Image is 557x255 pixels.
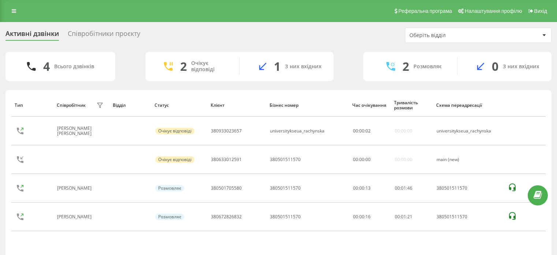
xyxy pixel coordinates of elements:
div: 00:00:13 [353,186,387,191]
div: : : [395,214,412,219]
div: Відділ [113,103,148,108]
span: 00 [353,156,358,163]
div: : : [395,186,412,191]
div: Активні дзвінки [5,30,59,41]
div: 1 [274,59,281,73]
span: 01 [401,185,406,191]
span: 00 [359,156,364,163]
div: Очікує відповіді [155,128,194,134]
div: 00:00:16 [353,214,387,219]
span: 46 [407,185,412,191]
span: Вихід [534,8,547,14]
span: 01 [401,214,406,220]
div: Очікує відповіді [155,156,194,163]
div: Клієнт [211,103,263,108]
span: Налаштування профілю [465,8,522,14]
span: 00 [395,214,400,220]
div: [PERSON_NAME] [57,186,93,191]
span: 21 [407,214,412,220]
span: 00 [353,128,358,134]
div: Співробітник [57,103,86,108]
div: 2 [402,59,409,73]
span: 00 [395,185,400,191]
div: 380501511570 [437,186,500,191]
div: 00:00:00 [395,157,412,162]
span: 00 [365,156,371,163]
div: Розмовляє [155,185,184,192]
div: 2 [180,59,187,73]
div: [PERSON_NAME] [PERSON_NAME] [57,126,94,136]
span: 00 [359,128,364,134]
div: Тривалість розмови [394,100,429,111]
div: Схема переадресації [436,103,500,108]
div: universitykseua_rachynska [270,128,324,134]
div: main (new) [437,157,500,162]
div: 380501511570 [270,214,301,219]
div: Оберіть відділ [409,32,497,39]
div: Розмовляє [155,214,184,220]
div: universitykseua_rachynska [437,128,500,134]
span: Реферальна програма [398,8,452,14]
div: 380672826832 [211,214,242,219]
div: З них вхідних [285,63,322,70]
div: 4 [43,59,50,73]
div: Розмовляє [413,63,442,70]
div: Бізнес номер [270,103,345,108]
div: Час очікування [352,103,387,108]
span: 02 [365,128,371,134]
div: З них вхідних [503,63,539,70]
div: Всього дзвінків [54,63,94,70]
div: : : [353,128,371,134]
div: Очікує відповіді [191,60,228,73]
div: 380933023657 [211,128,242,134]
div: 380501511570 [270,186,301,191]
div: Статус [155,103,203,108]
div: [PERSON_NAME] [57,214,93,219]
div: Співробітники проєкту [68,30,140,41]
div: Тип [15,103,50,108]
div: 380501511570 [437,214,500,219]
div: 00:00:00 [395,128,412,134]
div: 380501511570 [270,157,301,162]
div: 380501705580 [211,186,242,191]
div: 380633012591 [211,157,242,162]
div: 0 [492,59,498,73]
div: : : [353,157,371,162]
